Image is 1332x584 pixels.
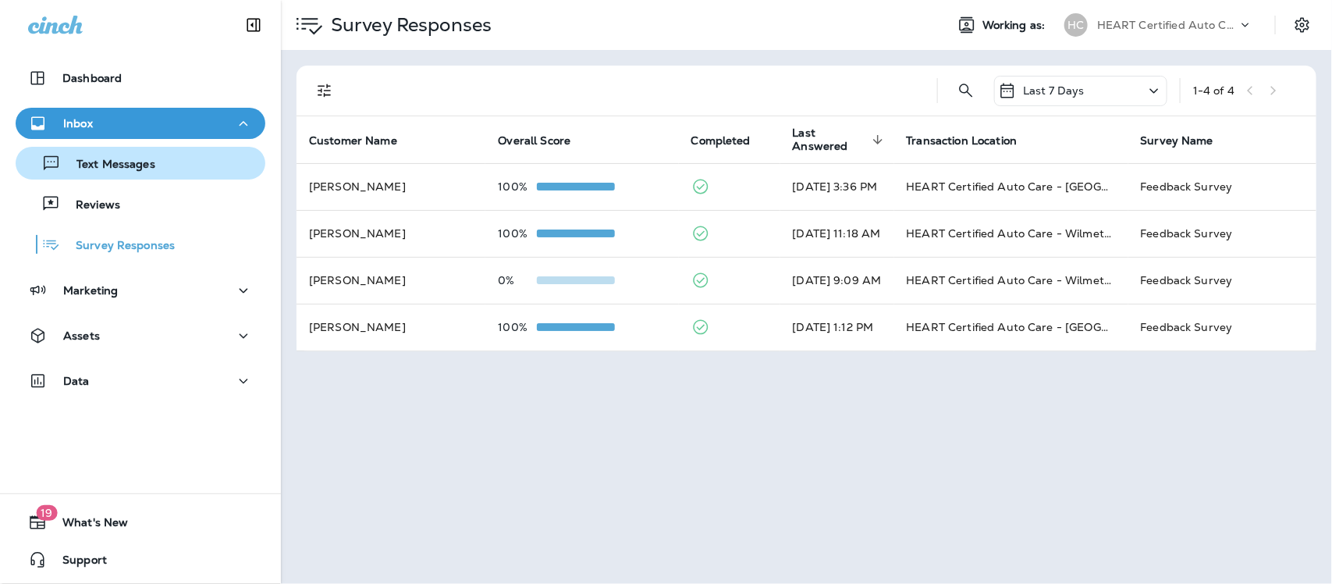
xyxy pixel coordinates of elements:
button: Text Messages [16,147,265,180]
td: [DATE] 1:12 PM [780,304,894,351]
button: Collapse Sidebar [232,9,275,41]
button: Inbox [16,108,265,139]
p: Assets [63,329,100,342]
button: Reviews [16,187,265,220]
button: 19What's New [16,507,265,538]
p: Reviews [60,198,120,213]
span: Overall Score [498,134,570,148]
td: HEART Certified Auto Care - Wilmette [894,210,1128,257]
button: Data [16,365,265,397]
p: 100% [498,321,537,333]
span: Support [47,554,107,572]
td: [PERSON_NAME] [297,304,485,351]
span: Last Answered [793,126,888,153]
span: Survey Name [1141,134,1214,148]
span: Working as: [982,19,1049,32]
button: Dashboard [16,62,265,94]
p: Survey Responses [325,13,492,37]
span: 19 [36,505,57,521]
p: 100% [498,180,537,193]
span: Transaction Location [907,134,1038,148]
p: Data [63,375,90,387]
td: [DATE] 3:36 PM [780,163,894,210]
td: [PERSON_NAME] [297,210,485,257]
td: HEART Certified Auto Care - Wilmette [894,257,1128,304]
td: Feedback Survey [1128,210,1316,257]
button: Search Survey Responses [950,75,982,106]
td: [PERSON_NAME] [297,163,485,210]
span: What's New [47,516,128,535]
span: Customer Name [309,134,417,148]
button: Assets [16,320,265,351]
td: Feedback Survey [1128,163,1316,210]
p: Survey Responses [60,239,175,254]
td: [DATE] 9:09 AM [780,257,894,304]
p: Text Messages [61,158,155,173]
p: 100% [498,227,537,240]
span: Last Answered [793,126,868,153]
button: Filters [309,75,340,106]
p: 0% [498,274,537,287]
span: Customer Name [309,134,397,148]
td: [DATE] 11:18 AM [780,210,894,257]
button: Settings [1288,11,1316,39]
td: Feedback Survey [1128,304,1316,351]
button: Support [16,544,265,575]
div: HC [1064,13,1088,37]
td: Feedback Survey [1128,257,1316,304]
td: [PERSON_NAME] [297,257,485,304]
p: Dashboard [62,72,122,84]
span: Completed [691,134,771,148]
p: Last 7 Days [1023,84,1085,97]
button: Survey Responses [16,228,265,261]
td: HEART Certified Auto Care - [GEOGRAPHIC_DATA] [894,163,1128,210]
td: HEART Certified Auto Care - [GEOGRAPHIC_DATA] [894,304,1128,351]
span: Completed [691,134,751,148]
p: Inbox [63,117,93,130]
p: Marketing [63,284,118,297]
div: 1 - 4 of 4 [1193,84,1234,97]
span: Survey Name [1141,134,1234,148]
p: HEART Certified Auto Care [1097,19,1238,31]
span: Transaction Location [907,134,1018,148]
span: Overall Score [498,134,591,148]
button: Marketing [16,275,265,306]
